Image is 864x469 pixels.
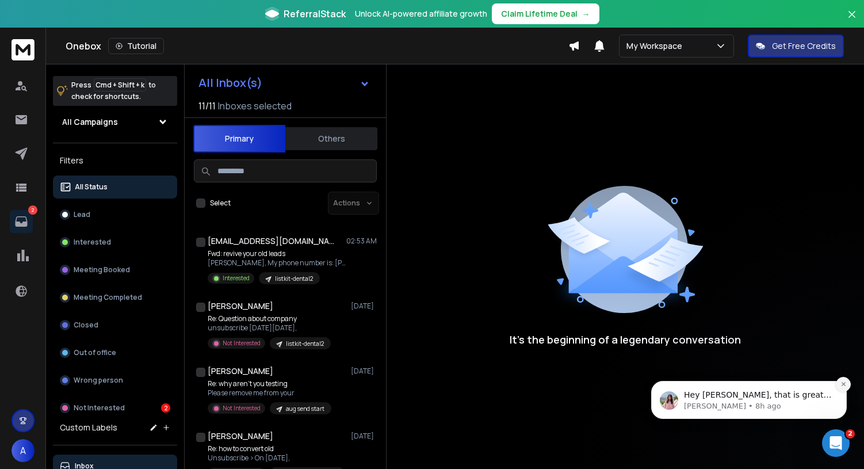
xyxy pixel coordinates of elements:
h3: Filters [53,152,177,169]
p: unsubscribe [DATE][DATE], [208,323,331,333]
button: Close banner [844,7,859,35]
button: All Status [53,176,177,199]
p: Unsubscribe > On [DATE], [208,453,345,463]
h1: [PERSON_NAME] [208,365,273,377]
div: Onebox [66,38,568,54]
p: Out of office [74,348,116,357]
h1: [EMAIL_ADDRESS][DOMAIN_NAME] [208,235,334,247]
p: Not Interested [74,403,125,413]
p: Please remove me from your [208,388,331,398]
p: Re: why aren't you testing [208,379,331,388]
p: [DATE] [351,367,377,376]
span: Cmd + Shift + k [94,78,146,91]
p: Lead [74,210,90,219]
button: Interested [53,231,177,254]
button: Not Interested2 [53,396,177,420]
h3: Custom Labels [60,422,117,433]
p: [DATE] [351,302,377,311]
p: Message from Lakshita, sent 8h ago [50,92,198,102]
a: 2 [10,210,33,233]
p: Re: how to convert old [208,444,345,453]
iframe: Intercom live chat [822,429,850,457]
h3: Inboxes selected [218,99,292,113]
p: All Status [75,182,108,192]
p: Meeting Completed [74,293,142,302]
p: Closed [74,321,98,330]
button: Tutorial [108,38,164,54]
div: message notification from Lakshita, 8h ago. Hey Anton, that is great to hear, do let us know if y... [17,72,213,110]
button: Meeting Completed [53,286,177,309]
label: Select [210,199,231,208]
button: Others [285,126,377,151]
p: [DATE] [351,432,377,441]
iframe: Intercom notifications message [634,309,864,438]
button: All Campaigns [53,110,177,134]
h1: All Inbox(s) [198,77,262,89]
p: 02:53 AM [346,237,377,246]
button: Out of office [53,341,177,364]
button: Claim Lifetime Deal→ [492,3,599,24]
p: Unlock AI-powered affiliate growth [355,8,487,20]
span: 11 / 11 [198,99,216,113]
p: Wrong person [74,376,123,385]
p: [PERSON_NAME], My phone number is: [PHONE_NUMBER] feel [208,258,346,268]
span: 2 [846,429,855,439]
h1: [PERSON_NAME] [208,430,273,442]
button: A [12,439,35,462]
p: Get Free Credits [772,40,836,52]
img: Profile image for Lakshita [26,82,44,101]
p: Fwd: revive your old leads [208,249,346,258]
p: My Workspace [626,40,687,52]
p: Not Interested [223,339,261,348]
p: Interested [74,238,111,247]
button: All Inbox(s) [189,71,379,94]
button: Meeting Booked [53,258,177,281]
p: Press to check for shortcuts. [71,79,156,102]
p: listkit-dental2 [286,340,324,348]
div: 2 [161,403,170,413]
button: Closed [53,314,177,337]
p: Interested [223,274,250,283]
p: Meeting Booked [74,265,130,274]
h1: All Campaigns [62,116,118,128]
p: listkit-dental2 [275,274,313,283]
p: Re: Question about company [208,314,331,323]
h1: [PERSON_NAME] [208,300,273,312]
span: → [582,8,590,20]
span: ReferralStack [284,7,346,21]
button: Lead [53,203,177,226]
span: Hey [PERSON_NAME], that is great to hear, do let us know if you need anything else! [50,81,198,113]
button: Dismiss notification [202,68,217,83]
p: It’s the beginning of a legendary conversation [510,331,741,348]
p: aug send start [286,405,324,413]
button: Get Free Credits [748,35,844,58]
p: Not Interested [223,404,261,413]
button: Wrong person [53,369,177,392]
button: Primary [193,125,285,152]
p: 2 [28,205,37,215]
